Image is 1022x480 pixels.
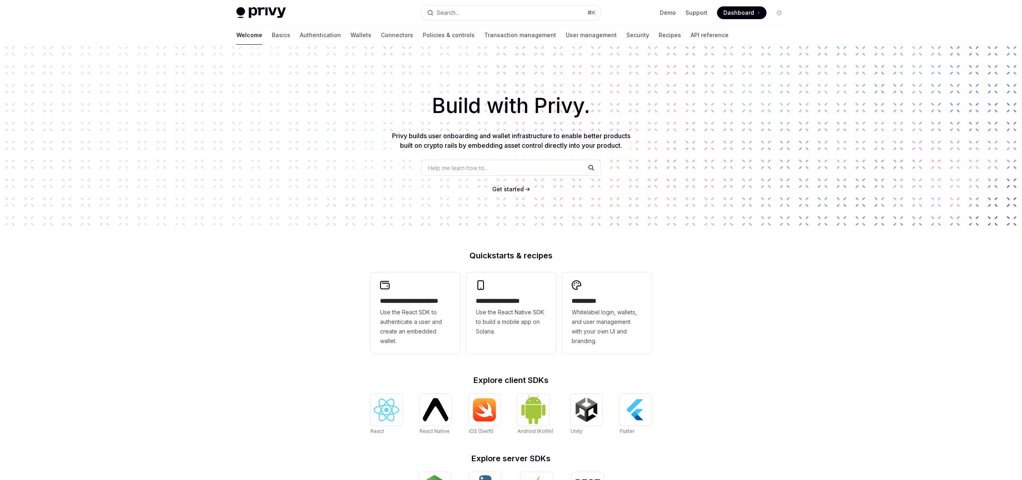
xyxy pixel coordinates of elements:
a: Dashboard [717,6,766,19]
a: Android (Kotlin)Android (Kotlin) [517,394,553,435]
h2: Quickstarts & recipes [370,252,652,260]
img: Unity [574,397,599,422]
a: Support [685,9,707,17]
span: React Native [420,428,450,434]
button: Open search [422,6,600,20]
span: iOS (Swift) [469,428,493,434]
a: Transaction management [484,26,556,45]
img: light logo [236,7,286,18]
span: Get started [492,186,524,192]
a: API reference [691,26,729,45]
span: Unity [570,428,582,434]
h2: Explore server SDKs [370,454,652,462]
h1: Build with Privy. [13,90,1009,121]
a: User management [566,26,617,45]
span: Whitelabel login, wallets, and user management with your own UI and branding. [572,307,642,346]
a: FlutterFlutter [620,394,652,435]
a: Authentication [300,26,341,45]
span: Use the React Native SDK to build a mobile app on Solana. [476,307,546,336]
img: Flutter [623,397,648,422]
a: ReactReact [370,394,402,435]
a: iOS (Swift)iOS (Swift) [469,394,501,435]
a: Wallets [351,26,371,45]
span: Privy builds user onboarding and wallet infrastructure to enable better products built on crypto ... [392,132,630,149]
a: Welcome [236,26,262,45]
a: Basics [272,26,290,45]
a: Recipes [659,26,681,45]
div: Search... [437,8,459,18]
a: Security [626,26,649,45]
img: Android (Kotlin) [521,395,546,424]
span: Help me learn how to… [428,164,489,172]
a: Connectors [381,26,413,45]
a: **** *****Whitelabel login, wallets, and user management with your own UI and branding. [562,272,652,354]
img: React Native [423,398,448,421]
a: **** **** **** ***Use the React Native SDK to build a mobile app on Solana. [466,272,556,354]
span: ⌘ K [587,10,596,16]
button: Toggle dark mode [773,6,786,19]
h2: Explore client SDKs [370,376,652,384]
a: UnityUnity [570,394,602,435]
a: Policies & controls [423,26,475,45]
span: Dashboard [723,9,754,17]
a: Demo [660,9,676,17]
span: Android (Kotlin) [517,428,553,434]
a: React NativeReact Native [420,394,452,435]
span: React [370,428,384,434]
span: Use the React SDK to authenticate a user and create an embedded wallet. [380,307,450,346]
img: React [374,399,399,421]
img: iOS (Swift) [472,398,497,422]
a: Get started [492,185,524,193]
span: Flutter [620,428,634,434]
